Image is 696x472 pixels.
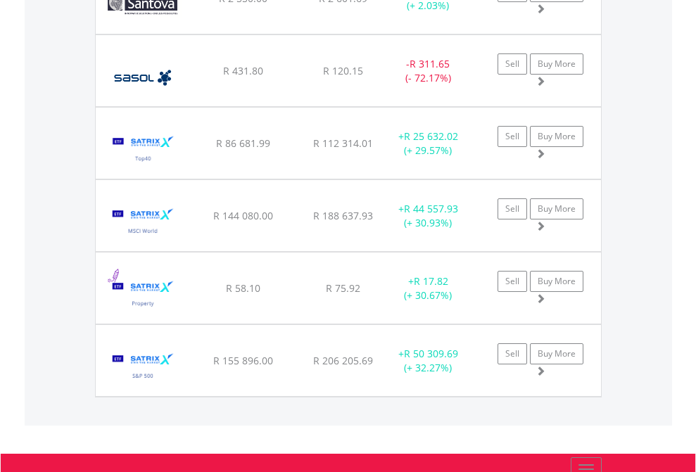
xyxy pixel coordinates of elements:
img: EQU.ZA.STX500.png [103,343,184,393]
div: + (+ 30.93%) [384,202,472,230]
span: R 144 080.00 [213,209,273,222]
span: R 206 205.69 [313,354,373,367]
div: + (+ 30.67%) [384,274,472,302]
a: Buy More [530,271,583,292]
span: R 86 681.99 [216,136,270,150]
span: R 120.15 [323,64,363,77]
span: R 75.92 [326,281,360,295]
a: Sell [498,343,527,364]
div: - (- 72.17%) [384,57,472,85]
img: EQU.ZA.STXWDM.png [103,198,184,248]
span: R 188 637.93 [313,209,373,222]
span: R 58.10 [226,281,260,295]
a: Buy More [530,126,583,147]
a: Sell [498,271,527,292]
a: Sell [498,198,527,219]
div: + (+ 32.27%) [384,347,472,375]
a: Buy More [530,53,583,75]
a: Sell [498,53,527,75]
span: R 112 314.01 [313,136,373,150]
img: EQU.ZA.SOL.png [103,53,182,103]
span: R 311.65 [410,57,450,70]
span: R 25 632.02 [404,129,458,143]
img: EQU.ZA.STXPRO.png [103,270,184,320]
a: Buy More [530,198,583,219]
span: R 155 896.00 [213,354,273,367]
a: Sell [498,126,527,147]
div: + (+ 29.57%) [384,129,472,158]
span: R 17.82 [414,274,448,288]
span: R 431.80 [223,64,263,77]
span: R 50 309.69 [404,347,458,360]
span: R 44 557.93 [404,202,458,215]
img: EQU.ZA.STX40.png [103,125,184,175]
a: Buy More [530,343,583,364]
